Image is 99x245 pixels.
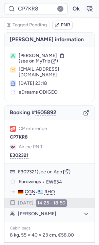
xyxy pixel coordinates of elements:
[19,89,58,95] span: eDreams ODIGEO
[19,179,41,185] span: Eurowings
[10,134,28,140] button: CP7KR8
[25,189,36,195] span: CGN
[19,179,89,185] div: •
[61,22,70,28] span: PNR
[19,67,89,77] button: [EMAIL_ADDRESS][DOMAIN_NAME]
[38,169,62,175] button: see on App
[4,21,49,29] button: Tagged Pending
[18,169,37,175] button: E302321
[10,126,16,132] figure: 1L airline logo
[71,3,81,14] button: Ok
[18,169,89,175] div: ( )
[10,144,16,150] figure: EW airline logo
[19,53,57,59] span: [PERSON_NAME]
[46,179,62,185] button: EW634
[10,232,89,238] p: 8 kg, 55 × 40 × 23 cm, €58.00
[18,199,67,207] div: [DATE],
[10,109,56,116] span: Booking #
[4,3,68,15] input: PNR Reference
[20,58,50,64] span: see on MyTrip
[35,109,56,116] button: 1605892
[10,226,89,231] div: Cabin bags
[44,189,55,195] span: RHO
[19,80,89,87] div: [DATE] 23:18
[19,126,47,131] span: CP reference
[13,22,47,28] span: Tagged Pending
[19,58,58,64] button: (see on MyTrip)
[18,189,89,195] div: -
[36,199,67,207] time: 14:25 - 18:50
[18,211,89,217] button: [PERSON_NAME]
[4,32,95,47] h4: [PERSON_NAME] information
[52,21,73,29] button: PNR
[19,144,42,150] span: Airline PNR
[10,153,28,158] button: E302321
